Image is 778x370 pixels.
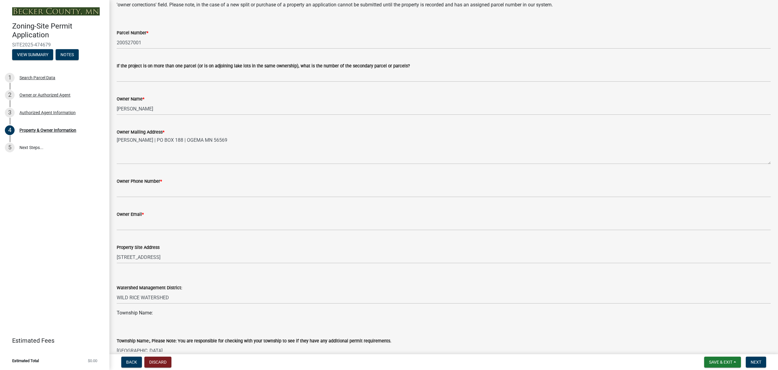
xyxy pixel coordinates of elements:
[56,49,79,60] button: Notes
[19,93,71,97] div: Owner or Authorized Agent
[12,7,100,15] img: Becker County, Minnesota
[19,110,76,115] div: Authorized Agent Information
[5,334,100,347] a: Estimated Fees
[704,357,741,368] button: Save & Exit
[121,357,142,368] button: Back
[12,53,53,57] wm-modal-confirm: Summary
[117,64,410,68] label: If the project is on more than one parcel (or is on adjoining lake lots in the same ownership), w...
[12,22,105,39] h4: Zoning-Site Permit Application
[5,73,15,83] div: 1
[12,49,53,60] button: View Summary
[126,360,137,365] span: Back
[117,339,391,343] label: Township Name:, Please Note: You are responsible for checking with your township to see if they h...
[117,309,771,317] div: Township Name:
[117,246,160,250] label: Property Site Address
[5,90,15,100] div: 2
[117,212,144,217] label: Owner Email
[56,53,79,57] wm-modal-confirm: Notes
[12,359,39,363] span: Estimated Total
[19,128,76,132] div: Property & Owner Information
[746,357,766,368] button: Next
[117,31,148,35] label: Parcel Number
[117,286,182,290] label: Watershed Management District:
[117,179,162,184] label: Owner Phone Number
[751,360,761,365] span: Next
[144,357,171,368] button: Discard
[117,130,164,134] label: Owner Mailing Address
[709,360,732,365] span: Save & Exit
[5,125,15,135] div: 4
[5,143,15,152] div: 5
[5,108,15,117] div: 3
[117,97,144,101] label: Owner Name
[19,76,55,80] div: Search Parcel Data
[12,42,97,48] span: SITE2025-474679
[88,359,97,363] span: $0.00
